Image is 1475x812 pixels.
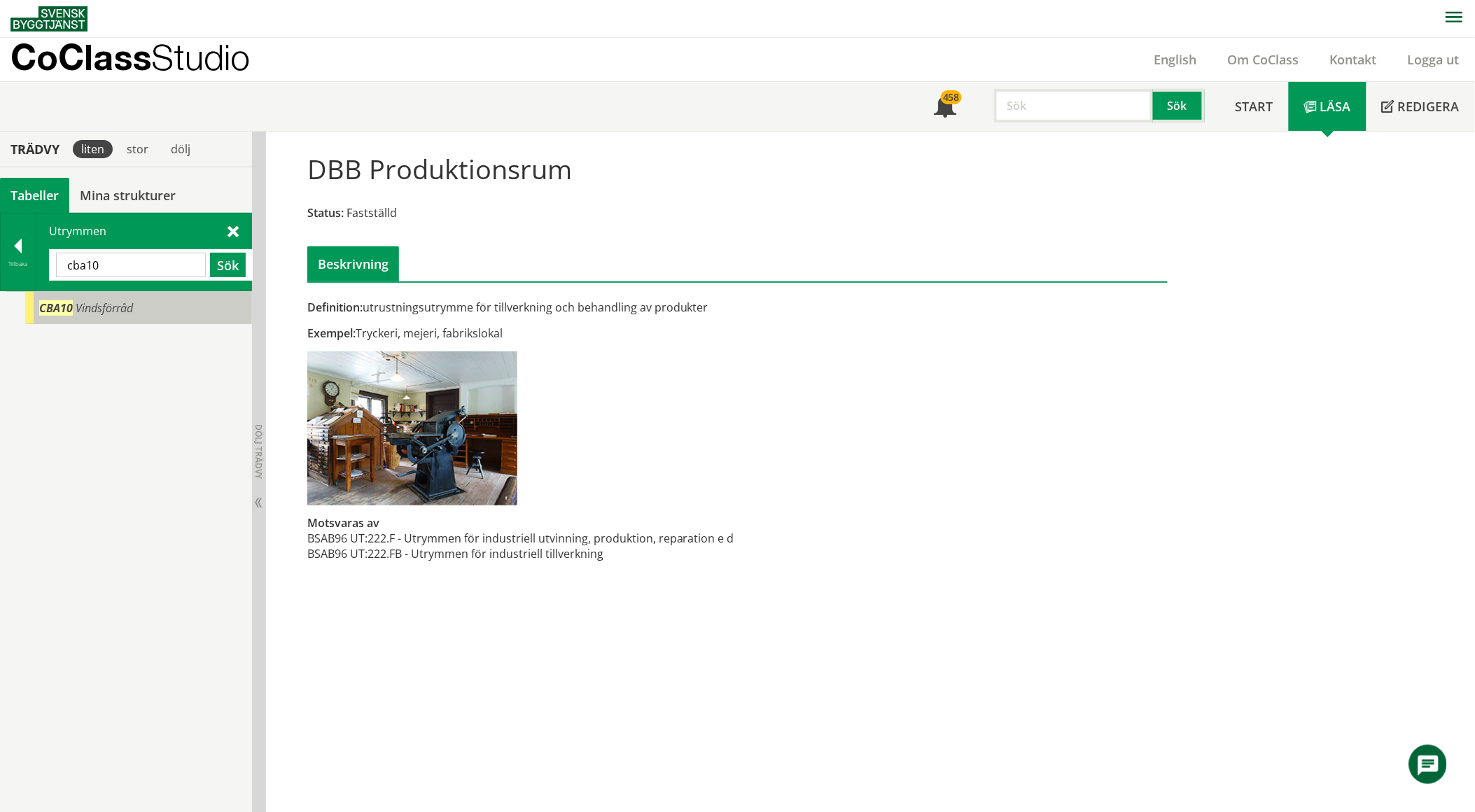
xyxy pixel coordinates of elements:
p: CoClass [11,49,250,65]
img: dbb-produktionsrum.jpg [307,351,517,505]
td: 222.F - Utrymmen för industriell utvinning, produktion, reparation e d [368,531,734,546]
span: Vindsförråd [76,300,133,316]
a: Mina strukturer [69,178,186,213]
span: CBA10 [39,300,73,316]
div: Tryckeri, mejeri, fabrikslokal [307,325,874,341]
td: BSAB96 UT: [307,531,368,546]
span: Läsa [1320,98,1351,115]
span: Studio [151,36,250,78]
img: Svensk Byggtjänst [11,6,88,31]
div: 458 [941,90,962,104]
div: Trädvy [3,141,67,157]
span: Dölj trädvy [253,424,265,479]
span: Notifikationer [934,97,956,119]
div: liten [73,140,113,158]
span: Status: [307,205,344,220]
a: Logga ut [1392,51,1475,68]
div: utrustningsutrymme för tillverkning och behandling av produkter [307,300,874,315]
a: Start [1220,82,1289,131]
div: Tillbaka [1,258,36,269]
div: Beskrivning [307,246,399,281]
a: CoClassStudio [11,38,280,81]
a: Läsa [1289,82,1366,131]
span: Stäng sök [228,223,239,238]
span: Fastställd [347,205,397,220]
div: stor [118,140,157,158]
a: Kontakt [1315,51,1392,68]
button: Sök [1153,89,1205,122]
button: Sök [210,253,246,277]
a: English [1139,51,1212,68]
span: Exempel: [307,325,356,341]
span: Redigera [1398,98,1460,115]
span: Start [1236,98,1273,115]
td: 222.FB - Utrymmen för industriell tillverkning [368,546,734,561]
div: Gå till informationssidan för CoClass Studio [25,292,252,324]
span: Definition: [307,300,363,315]
span: Motsvaras av [307,515,379,531]
a: Redigera [1366,82,1475,131]
div: dölj [162,140,199,158]
h1: DBB Produktionsrum [307,153,572,184]
input: Sök [994,89,1153,122]
div: Utrymmen [36,213,251,290]
a: Om CoClass [1212,51,1315,68]
input: Sök [56,253,206,277]
td: BSAB96 UT: [307,546,368,561]
a: 458 [918,82,972,131]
